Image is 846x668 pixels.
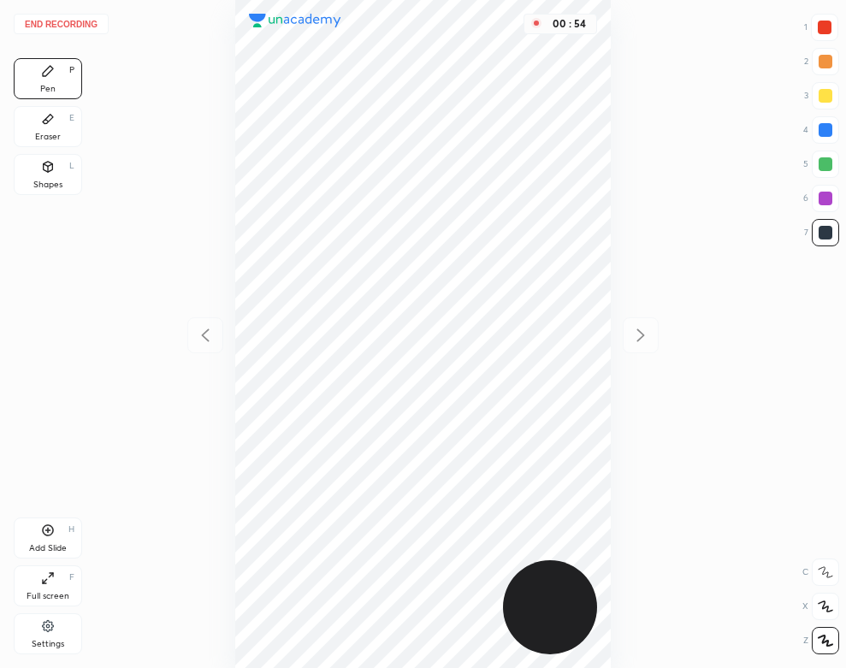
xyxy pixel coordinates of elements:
div: L [69,162,74,170]
div: 5 [803,151,839,178]
div: C [802,559,839,586]
div: 4 [803,116,839,144]
img: logo.38c385cc.svg [249,14,341,27]
div: Add Slide [29,544,67,553]
div: E [69,114,74,122]
div: 6 [803,185,839,212]
div: F [69,573,74,582]
div: Eraser [35,133,61,141]
div: X [802,593,839,620]
div: Pen [40,85,56,93]
div: Full screen [27,592,69,600]
div: 00 : 54 [548,18,589,30]
div: 7 [804,219,839,246]
div: Settings [32,640,64,648]
div: 3 [804,82,839,109]
button: End recording [14,14,109,34]
div: 2 [804,48,839,75]
div: Shapes [33,180,62,189]
div: H [68,525,74,534]
div: P [69,66,74,74]
div: Z [803,627,839,654]
div: 1 [804,14,838,41]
